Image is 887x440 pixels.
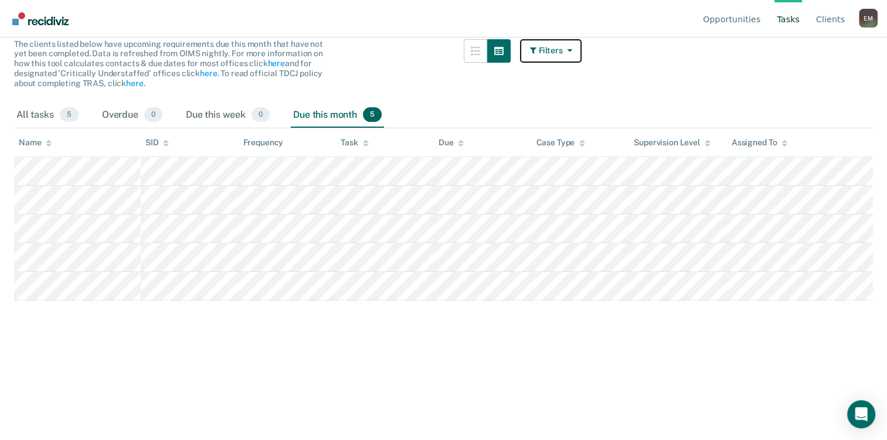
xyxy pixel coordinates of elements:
span: 0 [252,107,270,122]
div: E M [859,9,878,28]
div: Due [439,138,464,148]
button: Filters [520,39,582,63]
div: Open Intercom Messenger [847,400,875,428]
div: Overdue0 [100,103,165,128]
div: Frequency [243,138,284,148]
div: Name [19,138,52,148]
div: Task [341,138,368,148]
button: Profile dropdown button [859,9,878,28]
div: Due this week0 [183,103,272,128]
img: Recidiviz [12,12,69,25]
a: here [200,69,217,78]
a: here [126,79,143,88]
span: 0 [144,107,162,122]
div: Assigned To [732,138,787,148]
div: SID [145,138,169,148]
span: 5 [60,107,79,122]
div: Case Type [536,138,585,148]
div: Due this month5 [291,103,384,128]
div: Supervision Level [634,138,711,148]
span: 5 [363,107,382,122]
a: here [267,59,284,68]
div: All tasks5 [14,103,81,128]
span: The clients listed below have upcoming requirements due this month that have not yet been complet... [14,39,323,88]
